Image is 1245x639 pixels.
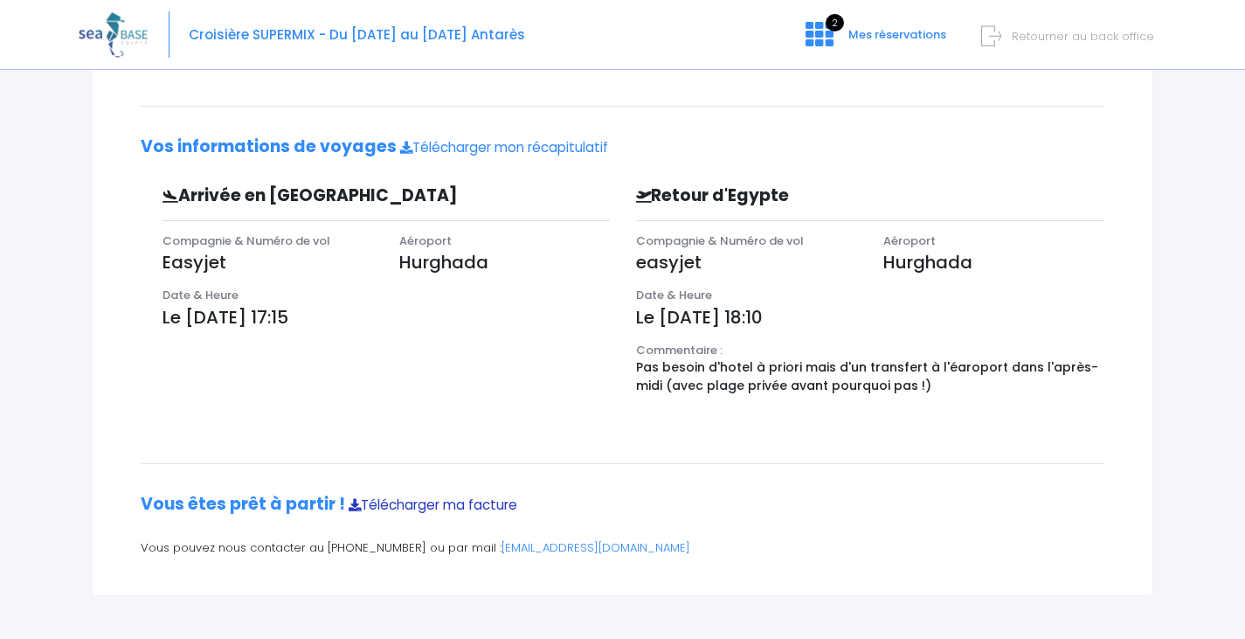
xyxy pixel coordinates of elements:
[883,233,936,249] span: Aéroport
[189,25,525,44] span: Croisière SUPERMIX - Du [DATE] au [DATE] Antarès
[792,32,957,49] a: 2 Mes réservations
[399,249,610,275] p: Hurghada
[163,249,373,275] p: Easyjet
[1012,28,1154,45] span: Retourner au back office
[826,14,844,31] span: 2
[501,539,690,556] a: [EMAIL_ADDRESS][DOMAIN_NAME]
[636,358,1105,395] p: Pas besoin d'hotel à priori mais d'un transfert à l'éaroport dans l'après-midi (avec plage privée...
[636,249,857,275] p: easyjet
[988,28,1154,45] a: Retourner au back office
[163,233,330,249] span: Compagnie & Numéro de vol
[636,233,804,249] span: Compagnie & Numéro de vol
[141,539,1104,557] p: Vous pouvez nous contacter au [PHONE_NUMBER] ou par mail :
[399,233,452,249] span: Aéroport
[636,304,1105,330] p: Le [DATE] 18:10
[636,342,723,358] span: Commentaire :
[623,186,994,206] h3: Retour d'Egypte
[400,138,608,156] a: Télécharger mon récapitulatif
[636,287,712,303] span: Date & Heure
[349,496,517,514] a: Télécharger ma facture
[163,287,239,303] span: Date & Heure
[149,186,504,206] h3: Arrivée en [GEOGRAPHIC_DATA]
[848,26,946,43] span: Mes réservations
[163,304,610,330] p: Le [DATE] 17:15
[141,495,1104,515] h2: Vous êtes prêt à partir !
[883,249,1104,275] p: Hurghada
[141,137,1104,157] h2: Vos informations de voyages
